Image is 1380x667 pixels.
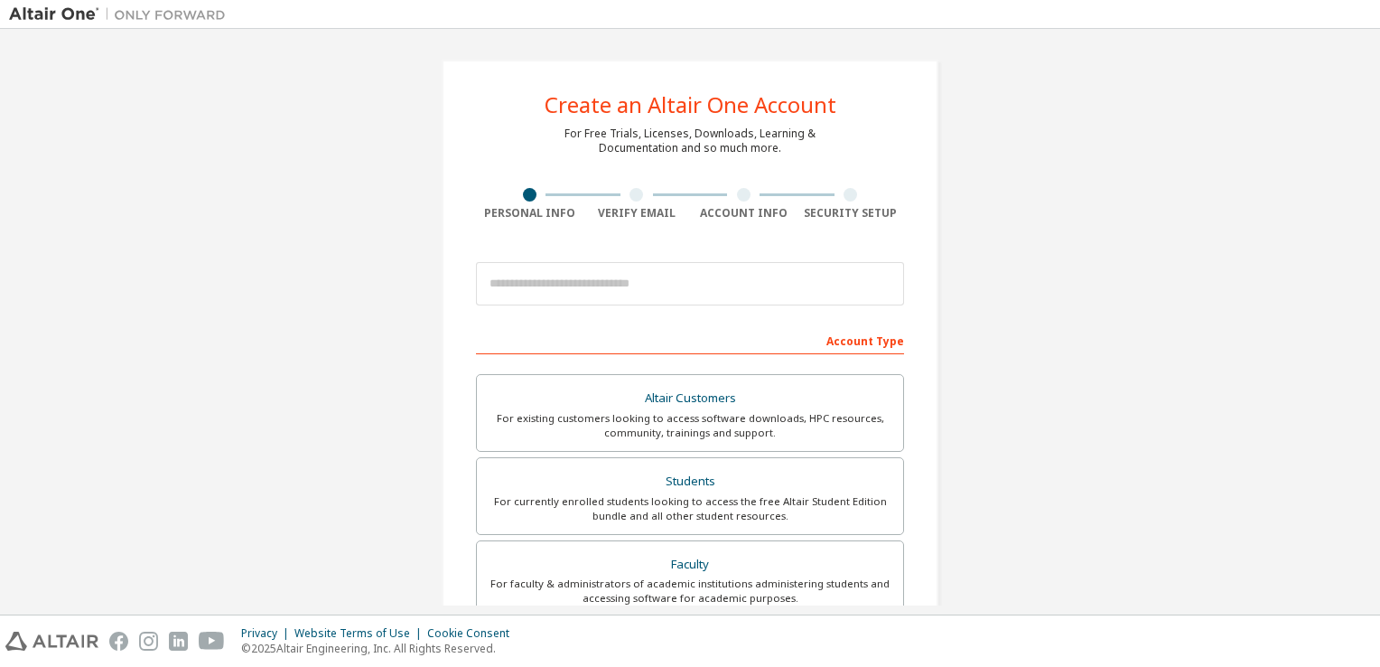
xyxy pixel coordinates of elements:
[476,206,583,221] div: Personal Info
[139,632,158,651] img: instagram.svg
[488,386,892,411] div: Altair Customers
[583,206,691,221] div: Verify Email
[5,632,98,651] img: altair_logo.svg
[476,325,904,354] div: Account Type
[545,94,836,116] div: Create an Altair One Account
[427,626,520,641] div: Cookie Consent
[488,552,892,578] div: Faculty
[488,469,892,494] div: Students
[488,411,892,440] div: For existing customers looking to access software downloads, HPC resources, community, trainings ...
[9,5,235,23] img: Altair One
[109,632,128,651] img: facebook.svg
[488,577,892,606] div: For faculty & administrators of academic institutions administering students and accessing softwa...
[241,626,294,641] div: Privacy
[199,632,225,651] img: youtube.svg
[169,632,188,651] img: linkedin.svg
[294,626,427,641] div: Website Terms of Use
[690,206,797,221] div: Account Info
[488,494,892,523] div: For currently enrolled students looking to access the free Altair Student Edition bundle and all ...
[797,206,905,221] div: Security Setup
[564,127,816,155] div: For Free Trials, Licenses, Downloads, Learning & Documentation and so much more.
[241,641,520,656] p: © 2025 Altair Engineering, Inc. All Rights Reserved.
